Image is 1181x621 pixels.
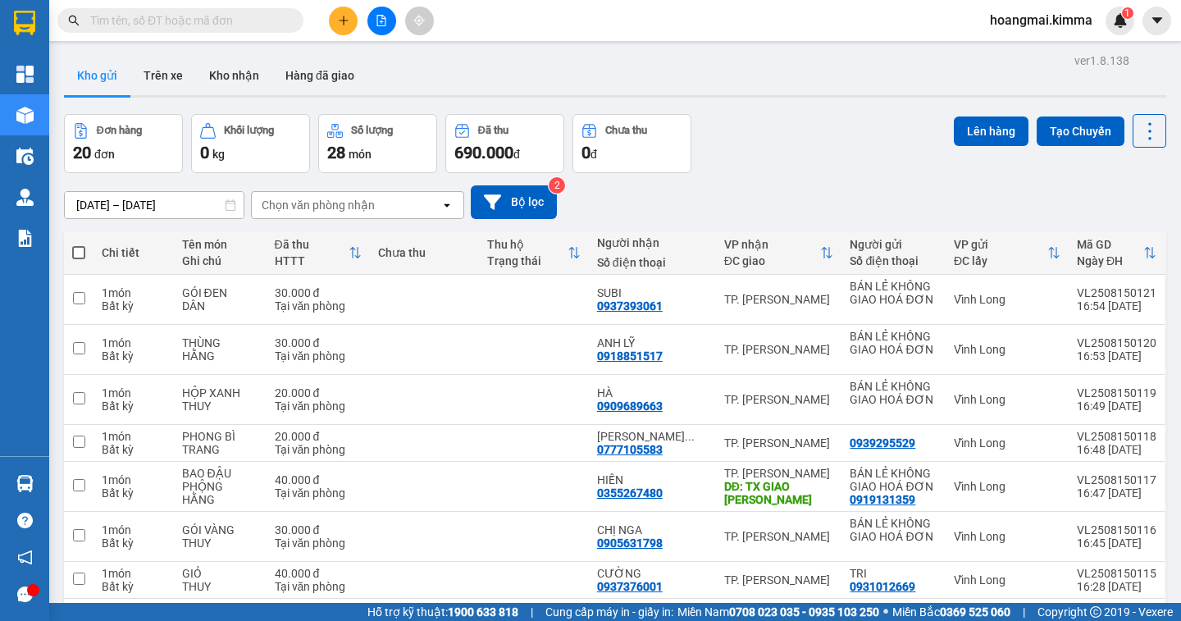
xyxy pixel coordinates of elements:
div: Bất kỳ [102,349,166,363]
div: PHONG BÌ [182,430,258,443]
div: ĐC lấy [954,254,1047,267]
div: TP. [PERSON_NAME] [724,530,834,543]
img: warehouse-icon [16,148,34,165]
span: Hỗ trợ kỹ thuật: [367,603,518,621]
button: Chưa thu0đ [572,114,691,173]
span: | [531,603,533,621]
div: 30.000 đ [275,523,363,537]
span: đ [513,148,520,161]
div: BÁN LẺ KHÔNG GIAO HOÁ ĐƠN [14,53,95,132]
div: DĐ: TX GIAO NHÔM KIM HẰNG [724,480,834,506]
div: 0777105583 [597,443,663,456]
div: HẰNG [182,493,258,506]
div: Vĩnh Long [954,436,1060,450]
div: VL2508150119 [1077,386,1156,400]
div: Trạng thái [487,254,567,267]
th: Toggle SortBy [716,231,842,275]
span: ⚪️ [883,609,888,615]
strong: 1900 633 818 [448,605,518,619]
div: HẰNG [182,349,258,363]
div: VL2508150115 [1077,567,1156,580]
div: 1 món [102,567,166,580]
div: TP. [PERSON_NAME] [107,14,238,53]
div: 1 món [102,523,166,537]
div: Vĩnh Long [954,480,1060,493]
div: Vĩnh Long [954,530,1060,543]
div: Chưa thu [378,246,471,259]
div: BÁN LẺ KHÔNG GIAO HOÁ ĐƠN [850,467,937,493]
div: 40.000 đ [275,567,363,580]
div: 16:48 [DATE] [1077,443,1156,456]
div: Tại văn phòng [275,537,363,550]
div: CHỊ NGA [597,523,708,537]
button: Hàng đã giao [272,56,367,95]
div: THUY [182,580,258,593]
th: Toggle SortBy [267,231,371,275]
button: Đã thu690.000đ [445,114,564,173]
div: 16:49 [DATE] [1077,400,1156,413]
div: TP. [PERSON_NAME] [724,467,834,480]
div: NGUYỄN CHÍ THÂN [597,430,708,443]
th: Toggle SortBy [1069,231,1165,275]
div: 0937393061 [107,73,238,96]
img: dashboard-icon [16,66,34,83]
div: ĐC giao [724,254,821,267]
div: 16:53 [DATE] [1077,349,1156,363]
span: aim [413,15,425,26]
div: Mã GD [1077,238,1143,251]
img: warehouse-icon [16,189,34,206]
div: Đã thu [478,125,508,136]
sup: 2 [549,177,565,194]
div: TP. [PERSON_NAME] [724,393,834,406]
div: 16:28 [DATE] [1077,580,1156,593]
div: Khối lượng [224,125,274,136]
div: Người nhận [597,236,708,249]
div: 0909689663 [597,400,663,413]
div: HIỀN [597,473,708,486]
span: caret-down [1150,13,1165,28]
button: Đơn hàng20đơn [64,114,183,173]
div: 16:45 [DATE] [1077,537,1156,550]
div: THÙNG [182,336,258,349]
div: GÓI VÀNG [182,523,258,537]
strong: 0708 023 035 - 0935 103 250 [729,605,879,619]
div: Chọn văn phòng nhận [262,197,375,213]
div: THUY [182,537,258,550]
div: Vĩnh Long [954,343,1060,356]
img: solution-icon [16,230,34,247]
div: 0931012669 [850,580,915,593]
div: CƯỜNG [597,567,708,580]
div: Thu hộ [487,238,567,251]
div: Bất kỳ [102,443,166,456]
div: 0919131359 [850,493,915,506]
div: 30.000 đ [275,336,363,349]
div: GIỎ [182,567,258,580]
div: Tại văn phòng [275,443,363,456]
div: Chi tiết [102,246,166,259]
span: 690.000 [454,143,513,162]
span: question-circle [17,513,33,528]
div: 0937376001 [597,580,663,593]
div: BÁN LẺ KHÔNG GIAO HOÁ ĐƠN [850,380,937,406]
div: VP gửi [954,238,1047,251]
div: 1 món [102,430,166,443]
span: hoangmai.kimma [977,10,1106,30]
th: Toggle SortBy [946,231,1069,275]
span: 0 [200,143,209,162]
div: TRANG [182,443,258,456]
sup: 1 [1122,7,1133,19]
div: Đã thu [275,238,349,251]
span: notification [17,550,33,565]
div: Ngày ĐH [1077,254,1143,267]
span: 1 [1124,7,1130,19]
div: 1 món [102,336,166,349]
div: VP nhận [724,238,821,251]
div: 1 món [102,386,166,400]
span: đ [590,148,597,161]
span: 20 [73,143,91,162]
div: 1 món [102,473,166,486]
div: 0939295529 [850,436,915,450]
div: Vĩnh Long [954,393,1060,406]
span: Cung cấp máy in - giấy in: [545,603,673,621]
div: Số lượng [351,125,393,136]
